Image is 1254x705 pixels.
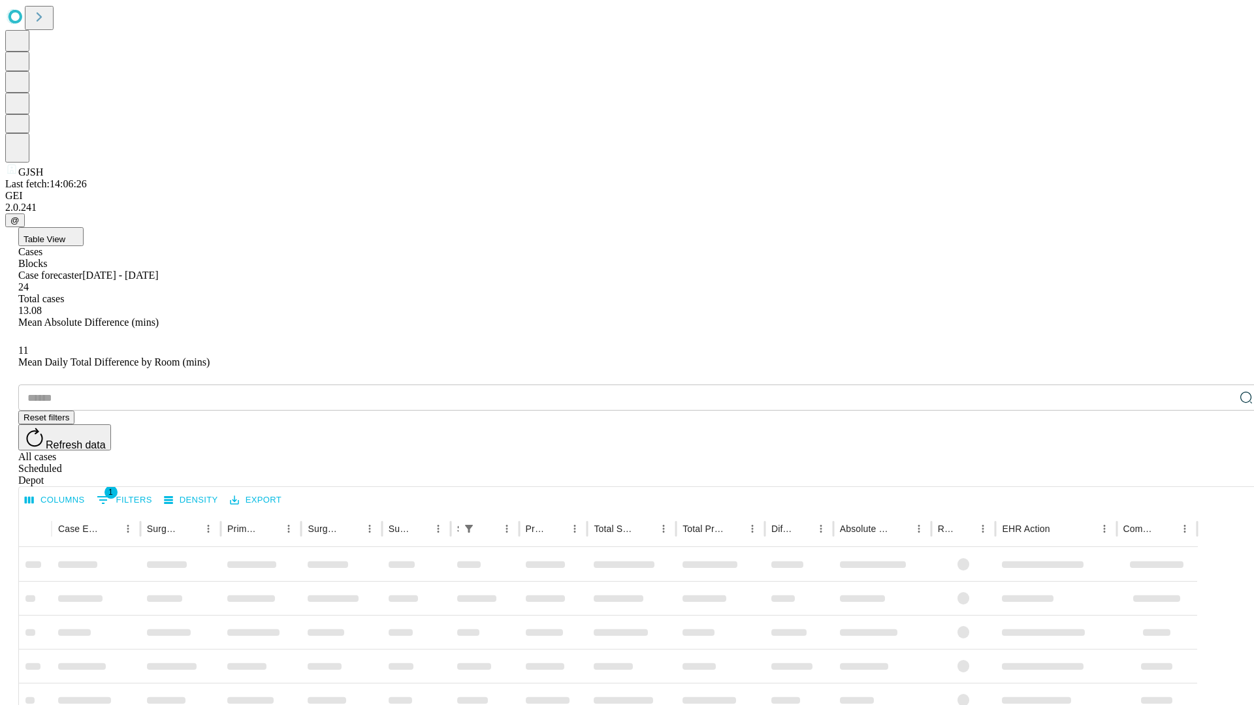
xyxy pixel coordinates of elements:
span: [DATE] - [DATE] [82,270,158,281]
span: 24 [18,281,29,292]
button: Show filters [460,520,478,538]
div: 1 active filter [460,520,478,538]
span: Mean Absolute Difference (mins) [18,317,159,328]
div: Case Epic Id [58,524,99,534]
button: Menu [119,520,137,538]
div: Scheduled In Room Duration [457,524,458,534]
button: Menu [566,520,584,538]
button: Sort [892,520,910,538]
div: EHR Action [1002,524,1050,534]
button: Export [227,490,285,510]
button: Sort [261,520,280,538]
div: Absolute Difference [840,524,890,534]
button: Sort [725,520,743,538]
button: Sort [956,520,974,538]
button: Show filters [93,490,155,510]
button: Menu [498,520,516,538]
button: Sort [1157,520,1176,538]
span: Last fetch: 14:06:26 [5,178,87,189]
span: 11 [18,345,28,356]
button: Menu [280,520,298,538]
span: Reset filters [24,413,69,422]
button: Menu [199,520,217,538]
div: Surgery Date [389,524,410,534]
div: Difference [771,524,792,534]
button: Menu [743,520,762,538]
button: Sort [1052,520,1070,538]
span: Total cases [18,293,64,304]
div: GEI [5,190,1249,202]
button: Sort [411,520,429,538]
span: Table View [24,234,65,244]
button: Menu [1176,520,1194,538]
span: 13.08 [18,305,42,316]
span: @ [10,215,20,225]
span: Refresh data [46,439,106,450]
button: Select columns [22,490,88,510]
button: Sort [479,520,498,538]
div: Resolved in EHR [938,524,955,534]
div: Total Scheduled Duration [594,524,635,534]
button: Menu [361,520,379,538]
button: Menu [974,520,992,538]
button: Density [161,490,221,510]
button: Sort [181,520,199,538]
span: Case forecaster [18,270,82,281]
button: Sort [794,520,812,538]
button: Sort [547,520,566,538]
button: Menu [812,520,830,538]
span: GJSH [18,166,43,178]
button: Refresh data [18,424,111,450]
span: Mean Daily Total Difference by Room (mins) [18,356,210,368]
div: Primary Service [227,524,260,534]
div: 2.0.241 [5,202,1249,213]
div: Comments [1123,524,1156,534]
span: 1 [104,486,118,499]
button: Sort [342,520,361,538]
button: Reset filters [18,411,74,424]
div: Total Predicted Duration [683,524,724,534]
button: Menu [1095,520,1114,538]
div: Surgeon Name [147,524,180,534]
div: Predicted In Room Duration [526,524,547,534]
button: Menu [654,520,673,538]
button: Menu [429,520,447,538]
div: Surgery Name [308,524,340,534]
button: Sort [101,520,119,538]
button: Menu [910,520,928,538]
button: Table View [18,227,84,246]
button: @ [5,213,25,227]
button: Sort [636,520,654,538]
